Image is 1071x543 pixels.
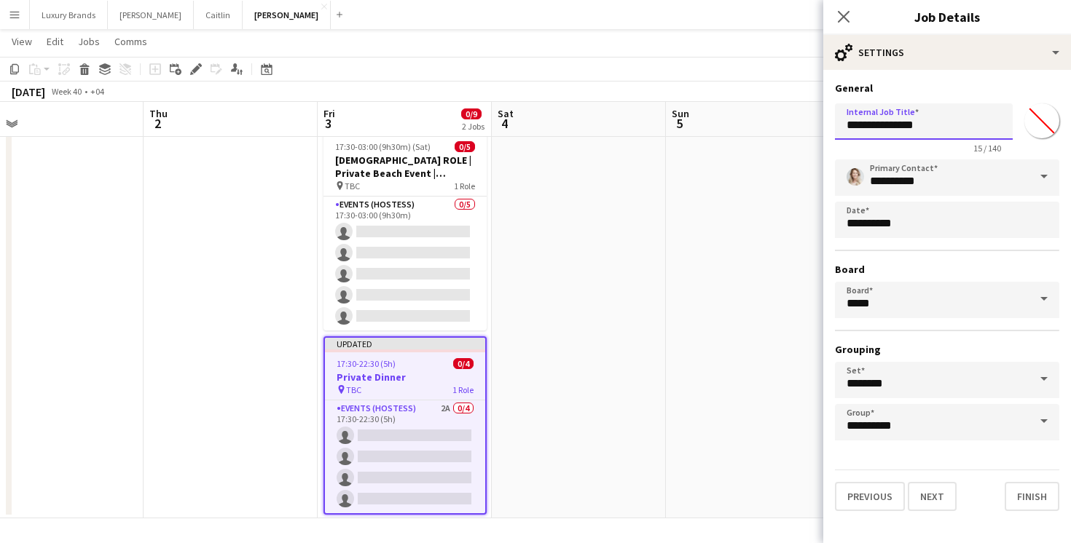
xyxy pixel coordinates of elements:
[670,115,689,132] span: 5
[30,1,108,29] button: Luxury Brands
[823,35,1071,70] div: Settings
[325,370,485,384] h3: Private Dinner
[835,263,1059,276] h3: Board
[335,141,431,152] span: 17:30-03:00 (9h30m) (Sat)
[243,1,331,29] button: [PERSON_NAME]
[48,86,85,97] span: Week 40
[495,115,514,132] span: 4
[1005,482,1059,511] button: Finish
[108,1,194,29] button: [PERSON_NAME]
[498,107,514,120] span: Sat
[72,32,106,51] a: Jobs
[454,181,475,191] span: 1 Role
[453,358,474,369] span: 0/4
[325,400,485,513] app-card-role: Events (Hostess)2A0/417:30-22:30 (5h)
[462,121,484,132] div: 2 Jobs
[323,132,487,330] app-job-card: 17:30-03:00 (9h30m) (Sat)0/5[DEMOGRAPHIC_DATA] ROLE | Private Beach Event | [GEOGRAPHIC_DATA] | [...
[6,32,38,51] a: View
[962,143,1013,154] span: 15 / 140
[835,343,1059,356] h3: Grouping
[47,35,63,48] span: Edit
[835,82,1059,95] h3: General
[90,86,104,97] div: +04
[908,482,957,511] button: Next
[823,7,1071,26] h3: Job Details
[12,35,32,48] span: View
[346,384,361,395] span: TBC
[323,197,487,330] app-card-role: Events (Hostess)0/517:30-03:00 (9h30m)
[114,35,147,48] span: Comms
[345,181,360,191] span: TBC
[12,84,45,99] div: [DATE]
[325,338,485,349] div: Updated
[672,107,689,120] span: Sun
[147,115,168,132] span: 2
[321,115,335,132] span: 3
[194,1,243,29] button: Caitlin
[323,154,487,180] h3: [DEMOGRAPHIC_DATA] ROLE | Private Beach Event | [GEOGRAPHIC_DATA] | [DATE]
[323,336,487,515] app-job-card: Updated17:30-22:30 (5h)0/4Private Dinner TBC1 RoleEvents (Hostess)2A0/417:30-22:30 (5h)
[452,384,474,395] span: 1 Role
[455,141,475,152] span: 0/5
[109,32,153,51] a: Comms
[41,32,69,51] a: Edit
[78,35,100,48] span: Jobs
[461,108,482,119] span: 0/9
[835,482,905,511] button: Previous
[323,107,335,120] span: Fri
[149,107,168,120] span: Thu
[337,358,396,369] span: 17:30-22:30 (5h)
